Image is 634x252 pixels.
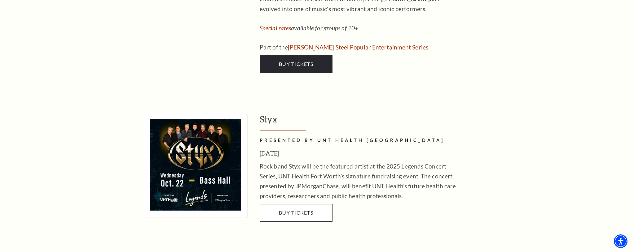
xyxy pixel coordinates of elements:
[260,55,332,73] a: Buy Tickets
[143,113,247,217] img: Styx
[614,234,627,248] div: Accessibility Menu
[260,113,509,131] h3: Styx
[279,210,313,216] span: Buy Tickets
[260,24,291,32] a: Special rates
[279,61,313,67] span: Buy Tickets
[260,204,332,221] a: Buy Tickets
[260,137,461,144] h2: PRESENTED BY UNT HEALTH [GEOGRAPHIC_DATA]
[260,42,461,52] p: Part of the
[260,148,461,158] h3: [DATE]
[288,44,428,51] a: Irwin Steel Popular Entertainment Series - open in a new tab
[260,161,461,201] p: Rock band Styx will be the featured artist at the 2025 Legends Concert Series, UNT Health Fort Wo...
[260,24,358,32] em: available for groups of 10+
